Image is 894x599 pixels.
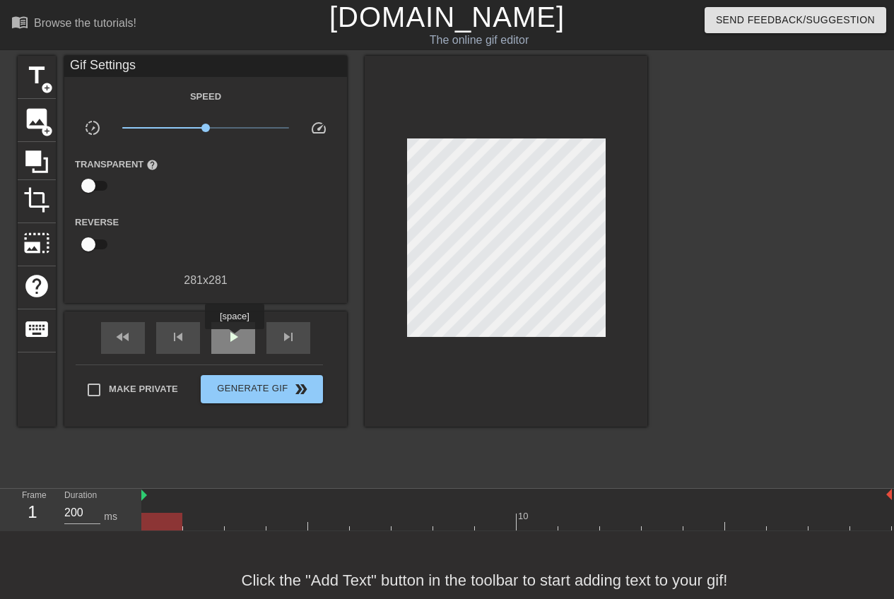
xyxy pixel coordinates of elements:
span: help [23,273,50,299]
span: title [23,62,50,89]
span: fast_rewind [114,328,131,345]
div: 1 [22,499,43,525]
span: add_circle [41,125,53,137]
div: Gif Settings [64,56,347,77]
span: crop [23,186,50,213]
label: Speed [190,90,221,104]
div: ms [104,509,117,524]
label: Duration [64,492,97,500]
span: speed [310,119,327,136]
span: Generate Gif [206,381,317,398]
button: Generate Gif [201,375,323,403]
span: image [23,105,50,132]
span: skip_next [280,328,297,345]
label: Transparent [75,158,158,172]
div: Frame [11,489,54,530]
div: 281 x 281 [64,272,347,289]
div: Browse the tutorials! [34,17,136,29]
button: Send Feedback/Suggestion [705,7,886,33]
div: The online gif editor [305,32,654,49]
a: Browse the tutorials! [11,13,136,35]
label: Reverse [75,215,119,230]
span: Make Private [109,382,178,396]
span: add_circle [41,82,53,94]
span: help [146,159,158,171]
span: skip_previous [170,328,187,345]
span: slow_motion_video [84,119,101,136]
span: Send Feedback/Suggestion [716,11,875,29]
span: keyboard [23,316,50,343]
img: bound-end.png [886,489,892,500]
span: menu_book [11,13,28,30]
span: play_arrow [225,328,242,345]
a: [DOMAIN_NAME] [329,1,565,32]
div: 10 [518,509,531,523]
span: photo_size_select_large [23,230,50,256]
span: double_arrow [293,381,310,398]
